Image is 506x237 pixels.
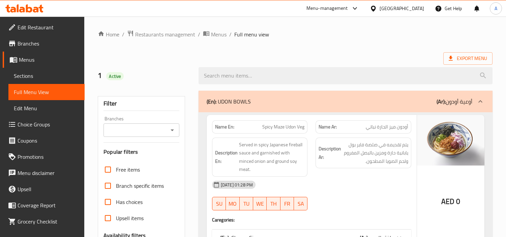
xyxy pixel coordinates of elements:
[229,199,237,209] span: MO
[306,4,348,12] div: Menu-management
[198,30,200,38] li: /
[280,197,294,210] button: FR
[437,97,472,106] p: أوعية أودون
[8,100,85,116] a: Edit Menu
[207,97,251,106] p: UDON BOWLS
[226,197,239,210] button: MO
[116,198,143,206] span: Has choices
[14,72,79,80] span: Sections
[3,19,85,35] a: Edit Restaurant
[212,216,411,223] h4: Caregories:
[343,141,408,166] span: يتم تقديمه في صلصة فاير بول يابانية حارة ومزين بالبصل المفروم ولحم الصويا المطحون.
[18,201,79,209] span: Coverage Report
[212,197,226,210] button: SU
[116,214,144,222] span: Upsell items
[3,35,85,52] a: Branches
[116,166,140,174] span: Free items
[116,182,164,190] span: Branch specific items
[456,195,460,208] span: 0
[240,197,253,210] button: TU
[319,123,337,130] strong: Name Ar:
[215,149,238,165] strong: Description En:
[207,96,216,107] b: (En):
[3,52,85,68] a: Menus
[215,123,234,130] strong: Name En:
[441,195,454,208] span: AED
[267,197,280,210] button: TH
[168,125,177,135] button: Open
[319,145,341,161] strong: Description Ar:
[234,30,269,38] span: Full menu view
[449,54,487,63] span: Export Menu
[199,91,493,112] div: (En): UDON BOWLS(Ar):أوعية أودون
[218,182,256,188] span: [DATE] 01:28 PM
[437,96,446,107] b: (Ar):
[103,96,179,111] div: Filter
[3,165,85,181] a: Menu disclaimer
[294,197,307,210] button: SA
[8,68,85,84] a: Sections
[3,116,85,132] a: Choice Groups
[242,199,250,209] span: TU
[203,30,227,39] a: Menus
[3,213,85,230] a: Grocery Checklist
[106,73,124,80] span: Active
[443,52,493,65] span: Export Menu
[3,197,85,213] a: Coverage Report
[199,67,493,84] input: search
[18,153,79,161] span: Promotions
[495,5,497,12] span: A
[283,199,291,209] span: FR
[18,23,79,31] span: Edit Restaurant
[103,148,179,156] h3: Popular filters
[8,84,85,100] a: Full Menu View
[14,88,79,96] span: Full Menu View
[211,30,227,38] span: Menus
[98,70,190,81] h2: 1
[19,56,79,64] span: Menus
[18,185,79,193] span: Upsell
[253,197,267,210] button: WE
[18,120,79,128] span: Choice Groups
[229,30,232,38] li: /
[14,104,79,112] span: Edit Menu
[366,123,408,130] span: أودون ميز الحارة نباتي
[106,72,124,80] div: Active
[127,30,195,39] a: Restaurants management
[262,123,304,130] span: Spicy Maze Udon Veg
[3,149,85,165] a: Promotions
[98,30,119,38] a: Home
[269,199,277,209] span: TH
[380,5,424,12] div: [GEOGRAPHIC_DATA]
[18,169,79,177] span: Menu disclaimer
[3,181,85,197] a: Upsell
[122,30,124,38] li: /
[3,132,85,149] a: Coupons
[256,199,264,209] span: WE
[417,115,484,166] img: Spicy_Maze_Udonmin638922468486681794.jpg
[239,141,305,174] span: Served in spicy Japanese fireball sauce and garnished with minced onion and ground soy meat.
[135,30,195,38] span: Restaurants management
[98,30,493,39] nav: breadcrumb
[215,199,223,209] span: SU
[18,137,79,145] span: Coupons
[297,199,305,209] span: SA
[18,39,79,48] span: Branches
[18,217,79,226] span: Grocery Checklist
